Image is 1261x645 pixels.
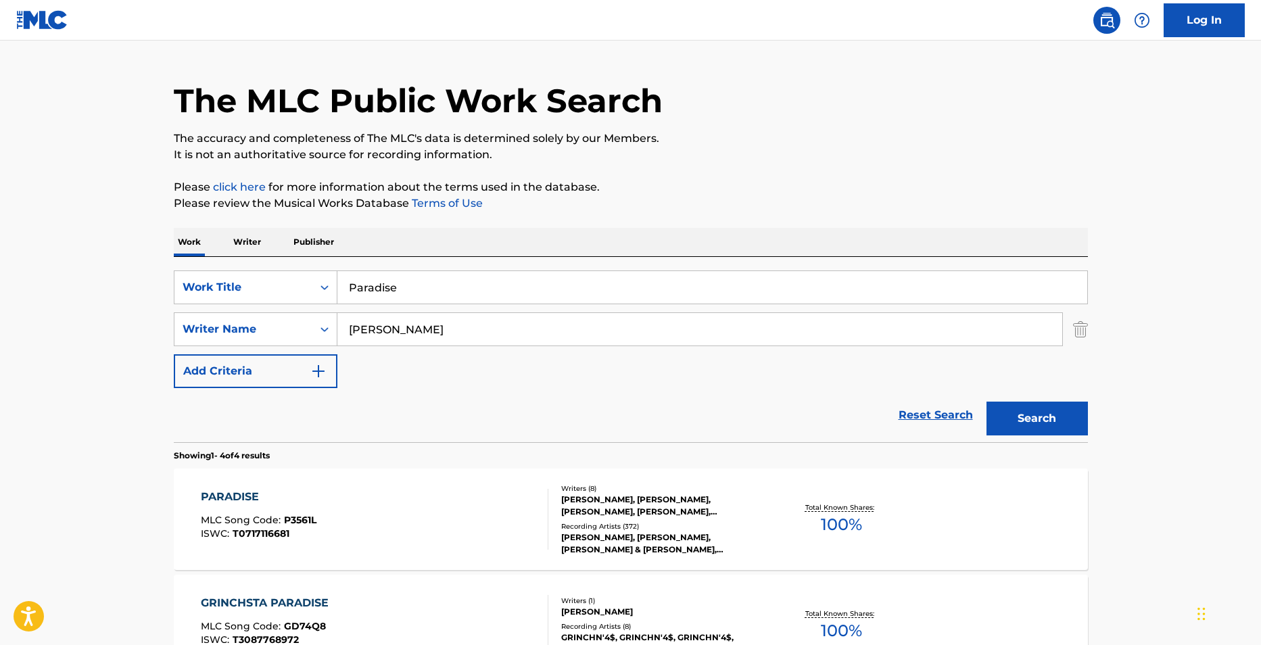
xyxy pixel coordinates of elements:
p: Showing 1 - 4 of 4 results [174,450,270,462]
span: MLC Song Code : [201,620,284,632]
iframe: Chat Widget [1193,580,1261,645]
div: Writers ( 1 ) [561,596,765,606]
div: PARADISE [201,489,316,505]
p: Work [174,228,205,256]
div: Recording Artists ( 372 ) [561,521,765,531]
img: 9d2ae6d4665cec9f34b9.svg [310,363,327,379]
a: click here [213,181,266,193]
a: Public Search [1093,7,1120,34]
span: P3561L [284,514,316,526]
img: help [1134,12,1150,28]
img: Delete Criterion [1073,312,1088,346]
div: [PERSON_NAME], [PERSON_NAME], [PERSON_NAME] & [PERSON_NAME], [PERSON_NAME]|[PERSON_NAME], [PERSON... [561,531,765,556]
div: [PERSON_NAME], [PERSON_NAME], [PERSON_NAME], [PERSON_NAME], [PERSON_NAME] MI [PERSON_NAME], [PERS... [561,494,765,518]
p: Publisher [289,228,338,256]
a: Terms of Use [409,197,483,210]
p: Writer [229,228,265,256]
form: Search Form [174,270,1088,442]
span: GD74Q8 [284,620,326,632]
span: T0717116681 [233,527,289,540]
a: PARADISEMLC Song Code:P3561LISWC:T0717116681Writers (8)[PERSON_NAME], [PERSON_NAME], [PERSON_NAME... [174,469,1088,570]
p: It is not an authoritative source for recording information. [174,147,1088,163]
div: [PERSON_NAME] [561,606,765,618]
div: Writers ( 8 ) [561,483,765,494]
a: Log In [1164,3,1245,37]
div: Help [1128,7,1156,34]
span: MLC Song Code : [201,514,284,526]
div: Writer Name [183,321,304,337]
button: Add Criteria [174,354,337,388]
p: Please for more information about the terms used in the database. [174,179,1088,195]
img: search [1099,12,1115,28]
span: 100 % [821,512,862,537]
a: Reset Search [892,400,980,430]
h1: The MLC Public Work Search [174,80,663,121]
div: Recording Artists ( 8 ) [561,621,765,631]
img: MLC Logo [16,10,68,30]
div: Work Title [183,279,304,295]
span: ISWC : [201,527,233,540]
button: Search [986,402,1088,435]
p: Total Known Shares: [805,608,878,619]
p: Please review the Musical Works Database [174,195,1088,212]
p: The accuracy and completeness of The MLC's data is determined solely by our Members. [174,130,1088,147]
div: Drag [1197,594,1206,634]
p: Total Known Shares: [805,502,878,512]
span: 100 % [821,619,862,643]
div: GRINCHSTA PARADISE [201,595,335,611]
